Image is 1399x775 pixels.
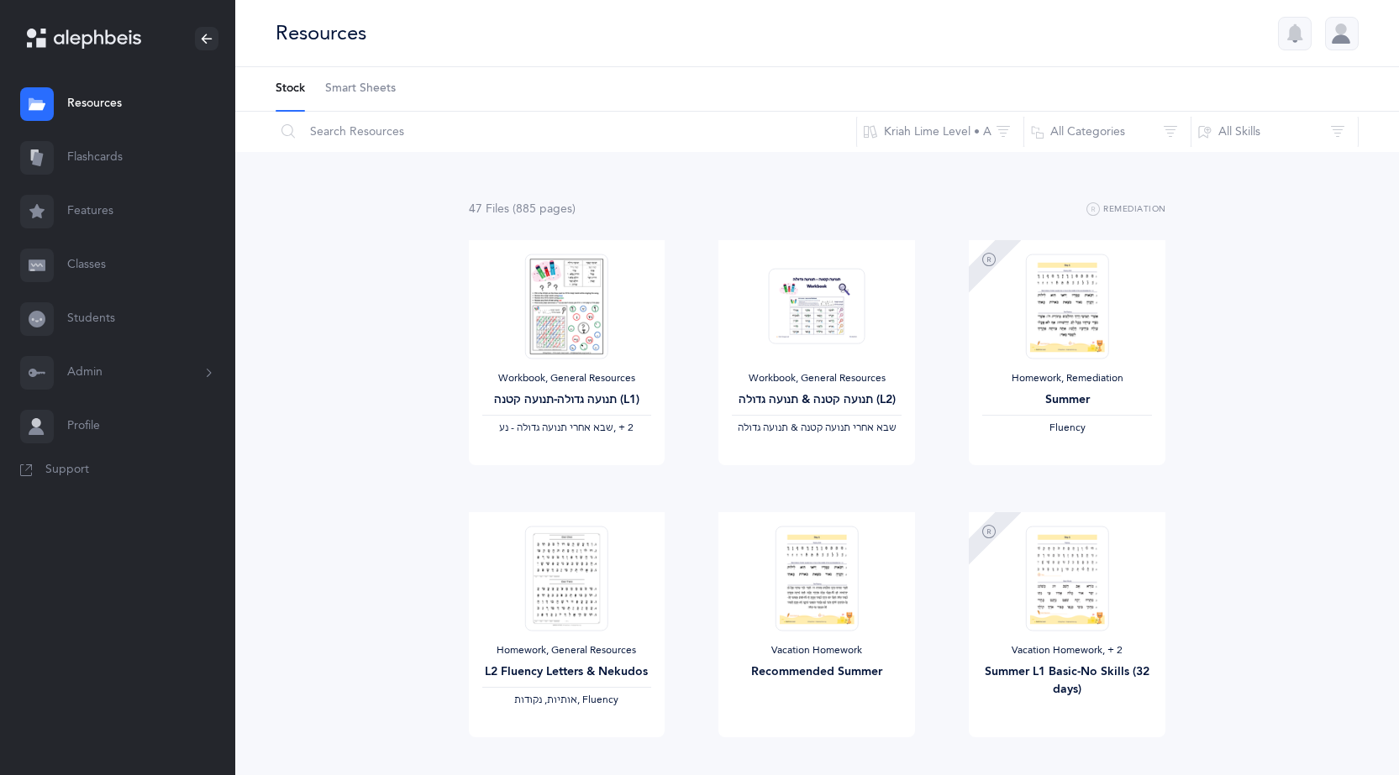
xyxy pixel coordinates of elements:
span: ‫אותיות, נקודות‬ [514,694,577,705]
div: Workbook, General Resources [732,372,902,385]
img: FluencyProgram-SpeedReading-L2_thumbnail_1736302935.png [525,526,607,631]
img: Tenuah_Gedolah.Ketana-Workbook-SB_thumbnail_1685245466.png [769,268,865,344]
span: 47 File [469,202,509,216]
div: תנועה גדולה-תנועה קטנה (L1) [482,391,652,409]
img: Recommended_Summer_Remedial_EN_thumbnail_1717642628.png [1026,254,1108,359]
button: Remediation [1086,200,1166,220]
span: s [504,202,509,216]
div: Homework, Remediation [982,372,1152,385]
div: L2 Fluency Letters & Nekudos [482,663,652,681]
div: תנועה קטנה & תנועה גדולה (L2) [732,391,902,409]
span: Smart Sheets [325,81,396,97]
img: Summer_L1ERashiFluency-no_skills_32_days_thumbnail_1716333017.png [1026,526,1108,631]
div: Fluency [982,422,1152,435]
span: Support [45,462,89,479]
span: ‫שבא אחרי תנועה גדולה - נע‬ [499,422,613,433]
div: Summer [982,391,1152,409]
img: Recommended_Summer_HW_EN_thumbnail_1717565563.png [776,526,858,631]
div: ‪, + 2‬ [482,422,652,435]
button: Kriah Lime Level • A [856,112,1024,152]
div: Summer L1 Basic-No Skills (32 days) [982,663,1152,699]
span: ‫שבא אחרי תנועה קטנה & תנועה גדולה‬ [738,422,897,433]
span: (885 page ) [513,202,576,216]
span: s [567,202,572,216]
input: Search Resources [275,112,857,152]
button: All Categories [1023,112,1191,152]
div: Homework, General Resources [482,644,652,657]
div: Vacation Homework [732,644,902,657]
div: Vacation Homework‪, + 2‬ [982,644,1152,657]
img: Alephbeis__%D7%AA%D7%A0%D7%95%D7%A2%D7%94_%D7%92%D7%93%D7%95%D7%9C%D7%94-%D7%A7%D7%98%D7%A0%D7%94... [525,254,607,359]
div: , Fluency [482,694,652,707]
button: All Skills [1191,112,1359,152]
div: Recommended Summer [732,663,902,681]
div: Workbook, General Resources [482,372,652,385]
div: Resources [276,19,366,47]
